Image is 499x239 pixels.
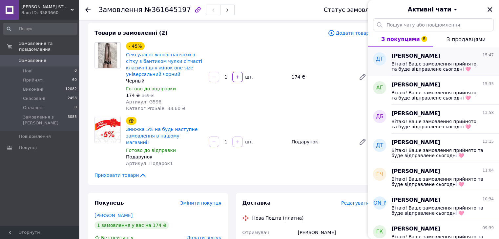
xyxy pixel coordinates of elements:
[376,171,383,178] span: ГЧ
[68,114,77,126] span: 3085
[126,52,202,77] a: Сексуальні жіночі панчохи в сітку з бантиком чулки сітчасті класичні для жінок one size універсал...
[242,230,269,235] span: Отримувач
[368,191,499,220] button: [PERSON_NAME][PERSON_NAME]10:34Вітаю! Ваше замовлення прийнято та буде відправлене сьогодні 🩷
[358,199,402,207] span: [PERSON_NAME]
[391,176,485,187] span: Вітаю! Ваше замовлення прийнято та буде відправлене сьогодні 🩷
[391,148,485,158] span: Вітаю! Ваше замовлення прийнято та буде відправлене сьогодні 🩷
[482,225,494,231] span: 09:39
[126,78,203,84] div: Черный
[447,36,486,43] span: З продавцями
[289,137,353,146] div: Подарунок
[421,36,427,42] span: 8
[251,215,305,221] div: Нова Пошта (платна)
[391,119,485,129] span: Вітаю! Ваше замовлення прийнято, та буде відправлене сьогодні 🩷
[391,52,440,60] span: [PERSON_NAME]
[65,86,77,92] span: 12082
[85,7,91,13] div: Повернутися назад
[407,5,451,14] span: Активні чати
[68,96,77,101] span: 2458
[328,29,369,37] span: Додати товар
[368,162,499,191] button: ГЧ[PERSON_NAME]11:04Вітаю! Ваше замовлення прийнято та буде відправлене сьогодні 🩷
[482,52,494,58] span: 15:47
[376,84,383,92] span: АГ
[356,70,369,83] a: Редагувати
[126,93,140,98] span: 174 ₴
[391,168,440,175] span: [PERSON_NAME]
[482,139,494,144] span: 13:15
[23,77,43,83] span: Прийняті
[341,200,369,206] span: Редагувати
[368,105,499,134] button: ДБ[PERSON_NAME]13:58Вітаю! Ваше замовлення прийнято, та буде відправлене сьогодні 🩷
[94,172,147,178] span: Приховати товари
[126,42,145,50] div: - 45%
[391,205,485,216] span: Вітаю! Ваше замовлення прийнято та буде відправлене сьогодні 🩷
[297,227,370,238] div: [PERSON_NAME]
[368,76,499,105] button: АГ[PERSON_NAME]15:35Вітаю! Ваше замовлення прийнято, та буде відправлене сьогодні 🩷
[23,96,45,101] span: Скасовані
[376,55,383,63] span: ДТ
[356,135,369,148] a: Редагувати
[180,200,221,206] span: Змінити покупця
[144,6,191,14] span: №361645197
[19,41,79,52] span: Замовлення та повідомлення
[74,105,77,111] span: 0
[368,47,499,76] button: ДТ[PERSON_NAME]15:47Вітаю! Ваше замовлення прийнято, та буде відправлене сьогодні 🩷
[391,61,485,72] span: Вітаю! Ваше замовлення прийнято, та буде відправлене сьогодні 🩷
[376,228,383,236] span: ГК
[23,68,32,74] span: Нові
[482,110,494,116] span: 13:58
[482,81,494,87] span: 15:35
[94,200,124,206] span: Покупець
[386,5,481,14] button: Активні чати
[391,90,485,101] span: Вітаю! Ваше замовлення прийнято, та буде відправлене сьогодні 🩷
[142,93,154,98] span: 319 ₴
[368,31,433,47] button: З покупцями8
[72,77,77,83] span: 60
[391,225,440,233] span: [PERSON_NAME]
[19,58,46,64] span: Замовлення
[98,6,142,14] span: Замовлення
[23,114,68,126] span: Замовлення з [PERSON_NAME]
[21,4,71,10] span: ROZZY STORE
[368,134,499,162] button: ДТ[PERSON_NAME]13:15Вітаю! Ваше замовлення прийнято та буде відправлене сьогодні 🩷
[433,31,499,47] button: З продавцями
[23,105,44,111] span: Оплачені
[126,106,185,111] span: Каталог ProSale: 33.60 ₴
[94,213,133,218] a: [PERSON_NAME]
[19,134,51,139] span: Повідомлення
[126,127,198,145] a: Знижка 5% на будь наступне замовлення в нашому магазині!
[373,18,494,31] input: Пошук чату або повідомлення
[242,200,271,206] span: Доставка
[391,139,440,146] span: [PERSON_NAME]
[324,7,384,13] div: Статус замовлення
[482,196,494,202] span: 10:34
[391,81,440,89] span: [PERSON_NAME]
[3,23,77,35] input: Пошук
[98,43,117,68] img: Сексуальні жіночі панчохи в сітку з бантиком чулки сітчасті класичні для жінок one size універсал...
[376,142,383,149] span: ДТ
[243,138,254,145] div: шт.
[391,110,440,118] span: [PERSON_NAME]
[391,196,440,204] span: [PERSON_NAME]
[482,168,494,173] span: 11:04
[95,117,120,143] img: Знижка 5% на будь наступне замовлення в нашому магазині!
[381,36,420,42] span: З покупцями
[94,221,169,229] div: 1 замовлення у вас на 174 ₴
[126,99,161,104] span: Артикул: G598
[126,148,176,153] span: Готово до відправки
[74,68,77,74] span: 0
[289,72,353,82] div: 174 ₴
[126,161,173,166] span: Артикул: Подарок1
[94,30,168,36] span: Товари в замовленні (2)
[126,154,203,160] div: Подарунок
[243,74,254,80] div: шт.
[376,113,383,120] span: ДБ
[23,86,43,92] span: Виконані
[19,145,37,151] span: Покупці
[126,86,176,91] span: Готово до відправки
[21,10,79,16] div: Ваш ID: 3583660
[486,6,494,13] button: Закрити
